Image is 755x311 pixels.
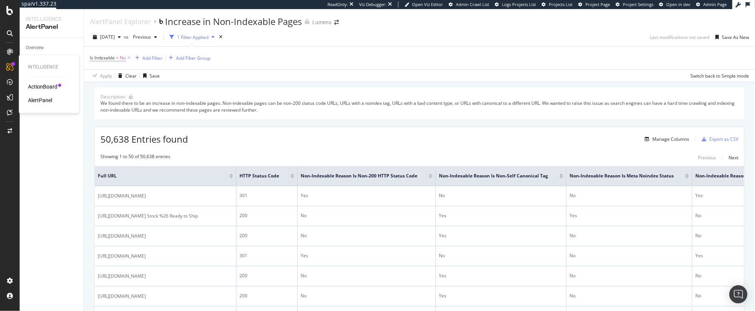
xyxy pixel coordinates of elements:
[652,136,689,142] div: Manage Columns
[26,44,78,52] a: Overview
[98,252,146,260] span: [URL][DOMAIN_NAME]
[687,70,749,82] button: Switch back to Simple mode
[699,133,738,145] button: Export as CSV
[696,2,727,8] a: Admin Page
[98,212,198,220] span: [URL][DOMAIN_NAME] Stock %26 Ready to Ship
[98,272,146,280] span: [URL][DOMAIN_NAME]
[623,2,653,7] span: Project Settings
[26,44,44,52] div: Overview
[439,232,563,239] div: Yes
[124,34,130,40] span: vs
[98,192,146,200] span: [URL][DOMAIN_NAME]
[116,54,119,61] span: =
[166,53,210,62] button: Add Filter Group
[167,31,218,43] button: 1 Filter Applied
[130,34,151,40] span: Previous
[456,2,489,7] span: Admin Crawl List
[90,70,112,82] button: Apply
[301,212,432,219] div: No
[698,154,716,161] div: Previous
[549,2,573,7] span: Projects List
[570,272,689,279] div: No
[28,64,70,70] div: Intelligence
[90,31,124,43] button: [DATE]
[439,173,548,179] span: Non-Indexable Reason is Non-Self Canonical Tag
[616,2,653,8] a: Project Settings
[100,34,115,40] span: 2025 Sep. 11th
[439,252,563,259] div: No
[502,2,536,7] span: Logs Projects List
[100,100,738,113] div: We found there to be an increase in non-indexable pages. Non-indexable pages can be non-200 statu...
[659,2,690,8] a: Open in dev
[439,272,563,279] div: Yes
[90,54,115,61] span: Is Indexable
[301,272,432,279] div: No
[100,73,112,79] div: Apply
[98,173,218,179] span: Full URL
[239,292,294,299] div: 200
[90,17,151,26] div: AlertPanel Explorer
[140,70,160,82] button: Save
[301,232,432,239] div: No
[312,19,331,26] div: Lumens
[570,252,689,259] div: No
[570,292,689,299] div: No
[570,232,689,239] div: No
[239,173,279,179] span: HTTP Status Code
[301,292,432,299] div: No
[449,2,489,8] a: Admin Crawl List
[570,212,689,219] div: Yes
[28,83,57,90] a: ActionBoard
[585,2,610,7] span: Project Page
[666,2,690,7] span: Open in dev
[100,93,126,100] div: Description:
[405,2,443,8] a: Open Viz Editor
[698,153,716,162] button: Previous
[100,133,188,145] span: 50,638 Entries found
[28,96,52,104] a: AlertPanel
[26,23,77,31] div: AlertPanel
[176,55,210,61] div: Add Filter Group
[239,272,294,279] div: 200
[218,33,224,41] div: times
[142,55,162,61] div: Add Filter
[301,173,417,179] span: Non-Indexable Reason is Non-200 HTTP Status Code
[239,212,294,219] div: 200
[570,192,689,199] div: No
[301,192,432,199] div: Yes
[412,2,443,7] span: Open Viz Editor
[703,2,727,7] span: Admin Page
[729,285,747,303] div: Open Intercom Messenger
[578,2,610,8] a: Project Page
[100,153,170,162] div: Showing 1 to 50 of 50,638 entries
[150,73,160,79] div: Save
[177,34,208,40] div: 1 Filter Applied
[301,252,432,259] div: Yes
[327,2,348,8] div: ReadOnly:
[130,31,160,43] button: Previous
[495,2,536,8] a: Logs Projects List
[439,192,563,199] div: No
[439,292,563,299] div: Yes
[125,73,137,79] div: Clear
[729,154,738,161] div: Next
[712,31,749,43] button: Save As New
[239,232,294,239] div: 200
[642,135,689,144] button: Manage Columns
[115,70,137,82] button: Clear
[722,34,749,40] div: Save As New
[98,292,146,300] span: [URL][DOMAIN_NAME]
[26,15,77,23] div: Intelligence
[165,15,302,28] div: Increase in Non-Indexable Pages
[439,212,563,219] div: Yes
[239,192,294,199] div: 301
[132,53,162,62] button: Add Filter
[239,252,294,259] div: 301
[542,2,573,8] a: Projects List
[729,153,738,162] button: Next
[120,53,126,63] span: No
[98,232,146,240] span: [URL][DOMAIN_NAME]
[709,136,738,142] div: Export as CSV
